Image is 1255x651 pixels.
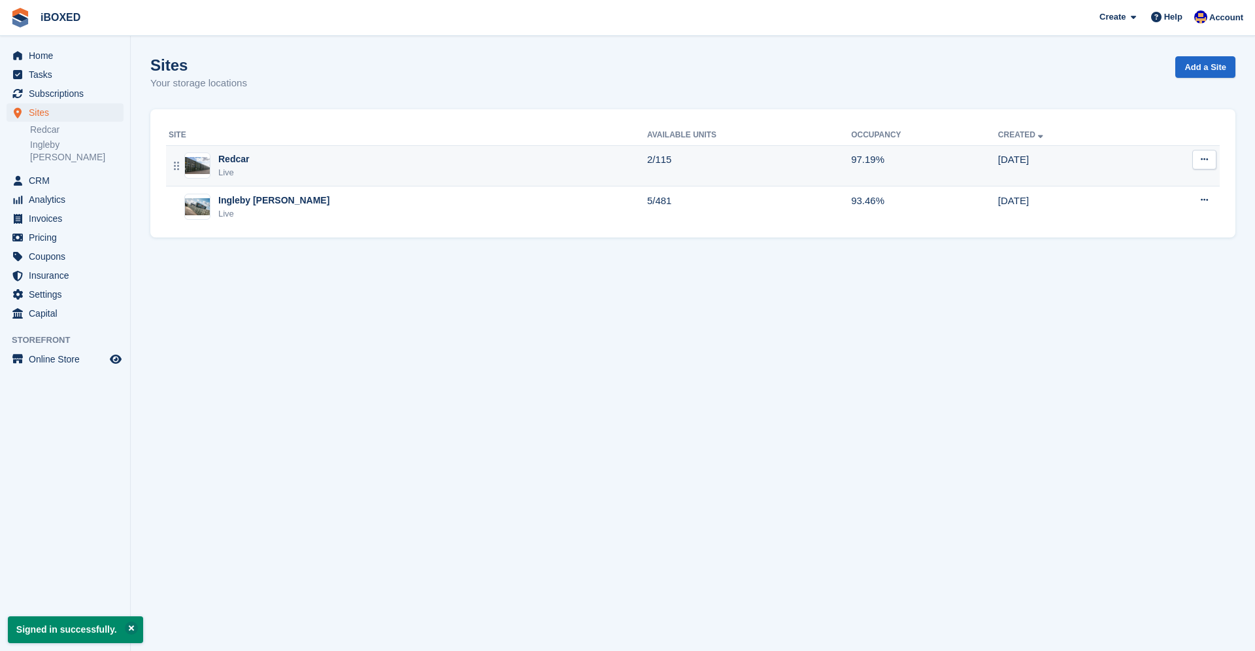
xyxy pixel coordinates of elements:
a: Ingleby [PERSON_NAME] [30,139,124,164]
a: menu [7,190,124,209]
td: [DATE] [998,186,1139,227]
a: menu [7,266,124,285]
span: Analytics [29,190,107,209]
span: Subscriptions [29,84,107,103]
th: Site [166,125,647,146]
span: Pricing [29,228,107,247]
div: Redcar [218,152,249,166]
span: Coupons [29,247,107,266]
span: Online Store [29,350,107,368]
img: Noor Rashid [1194,10,1207,24]
span: Account [1209,11,1243,24]
span: Home [29,46,107,65]
div: Live [218,166,249,179]
div: Live [218,207,329,220]
th: Occupancy [851,125,998,146]
span: Sites [29,103,107,122]
a: menu [7,285,124,304]
p: Your storage locations [150,76,247,91]
a: menu [7,228,124,247]
span: Insurance [29,266,107,285]
td: 93.46% [851,186,998,227]
a: menu [7,209,124,228]
a: menu [7,46,124,65]
h1: Sites [150,56,247,74]
span: Help [1164,10,1182,24]
a: menu [7,304,124,323]
img: Image of Ingleby Barwick site [185,198,210,215]
td: 97.19% [851,145,998,186]
span: CRM [29,171,107,190]
a: iBOXED [35,7,86,28]
td: 5/481 [647,186,851,227]
p: Signed in successfully. [8,616,143,643]
a: menu [7,247,124,266]
img: Image of Redcar site [185,157,210,174]
div: Ingleby [PERSON_NAME] [218,194,329,207]
span: Create [1099,10,1126,24]
a: Redcar [30,124,124,136]
span: Tasks [29,65,107,84]
a: Preview store [108,351,124,367]
a: menu [7,103,124,122]
span: Invoices [29,209,107,228]
td: 2/115 [647,145,851,186]
a: menu [7,65,124,84]
a: menu [7,84,124,103]
td: [DATE] [998,145,1139,186]
span: Settings [29,285,107,304]
a: Created [998,130,1046,139]
a: menu [7,171,124,190]
a: menu [7,350,124,368]
span: Storefront [12,334,130,347]
th: Available Units [647,125,851,146]
span: Capital [29,304,107,323]
a: Add a Site [1175,56,1235,78]
img: stora-icon-8386f47178a22dfd0bd8f6a31ec36ba5ce8667c1dd55bd0f319d3a0aa187defe.svg [10,8,30,27]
